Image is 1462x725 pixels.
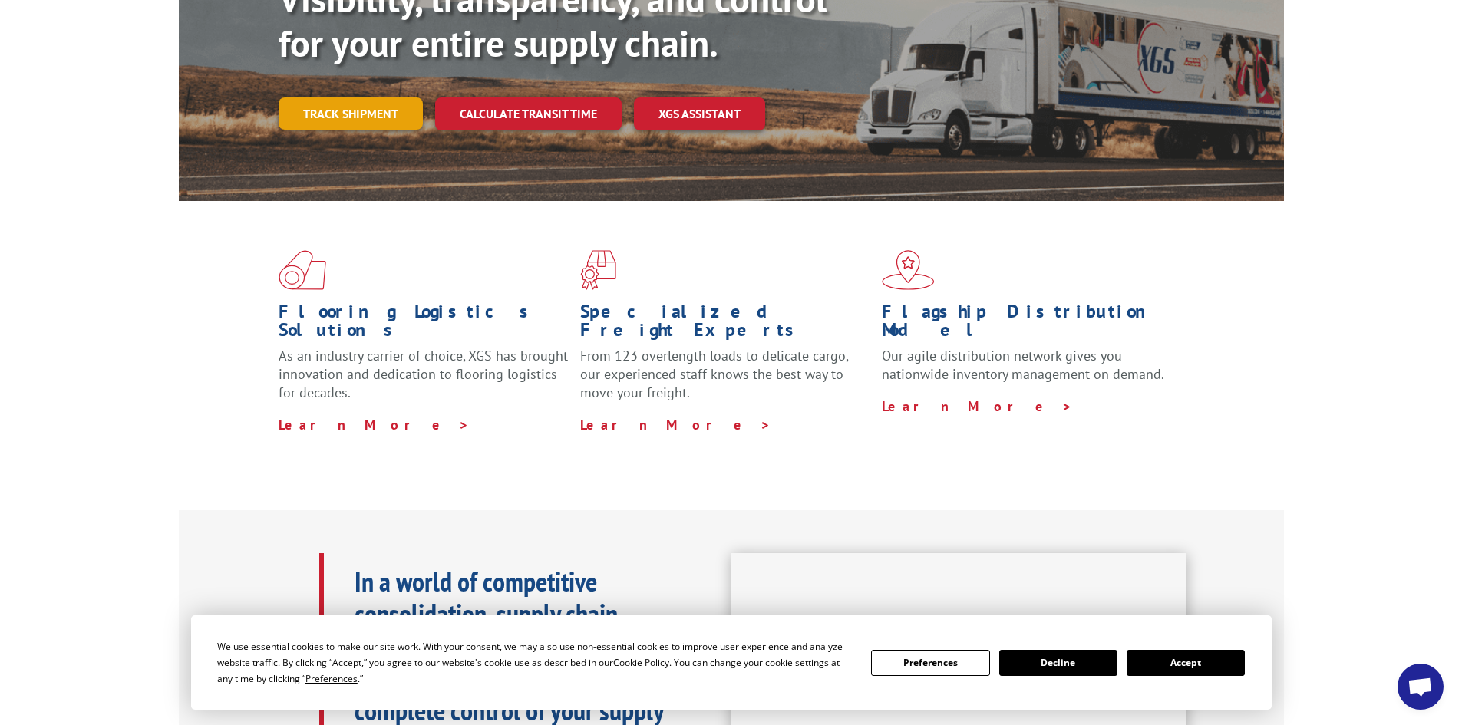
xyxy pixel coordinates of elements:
a: Calculate transit time [435,97,622,130]
button: Accept [1127,650,1245,676]
button: Decline [999,650,1117,676]
img: xgs-icon-total-supply-chain-intelligence-red [279,250,326,290]
h1: Flagship Distribution Model [882,302,1172,347]
span: As an industry carrier of choice, XGS has brought innovation and dedication to flooring logistics... [279,347,568,401]
a: Track shipment [279,97,423,130]
span: Cookie Policy [613,656,669,669]
img: xgs-icon-flagship-distribution-model-red [882,250,935,290]
img: xgs-icon-focused-on-flooring-red [580,250,616,290]
a: Learn More > [882,397,1073,415]
span: Our agile distribution network gives you nationwide inventory management on demand. [882,347,1164,383]
a: Learn More > [279,416,470,433]
h1: Flooring Logistics Solutions [279,302,569,347]
div: Cookie Consent Prompt [191,615,1272,710]
h1: Specialized Freight Experts [580,302,870,347]
button: Preferences [871,650,989,676]
a: Learn More > [580,416,771,433]
div: We use essential cookies to make our site work. With your consent, we may also use non-essential ... [217,638,853,687]
a: XGS ASSISTANT [634,97,765,130]
div: Open chat [1398,664,1444,710]
p: From 123 overlength loads to delicate cargo, our experienced staff knows the best way to move you... [580,347,870,415]
span: Preferences [305,672,358,685]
